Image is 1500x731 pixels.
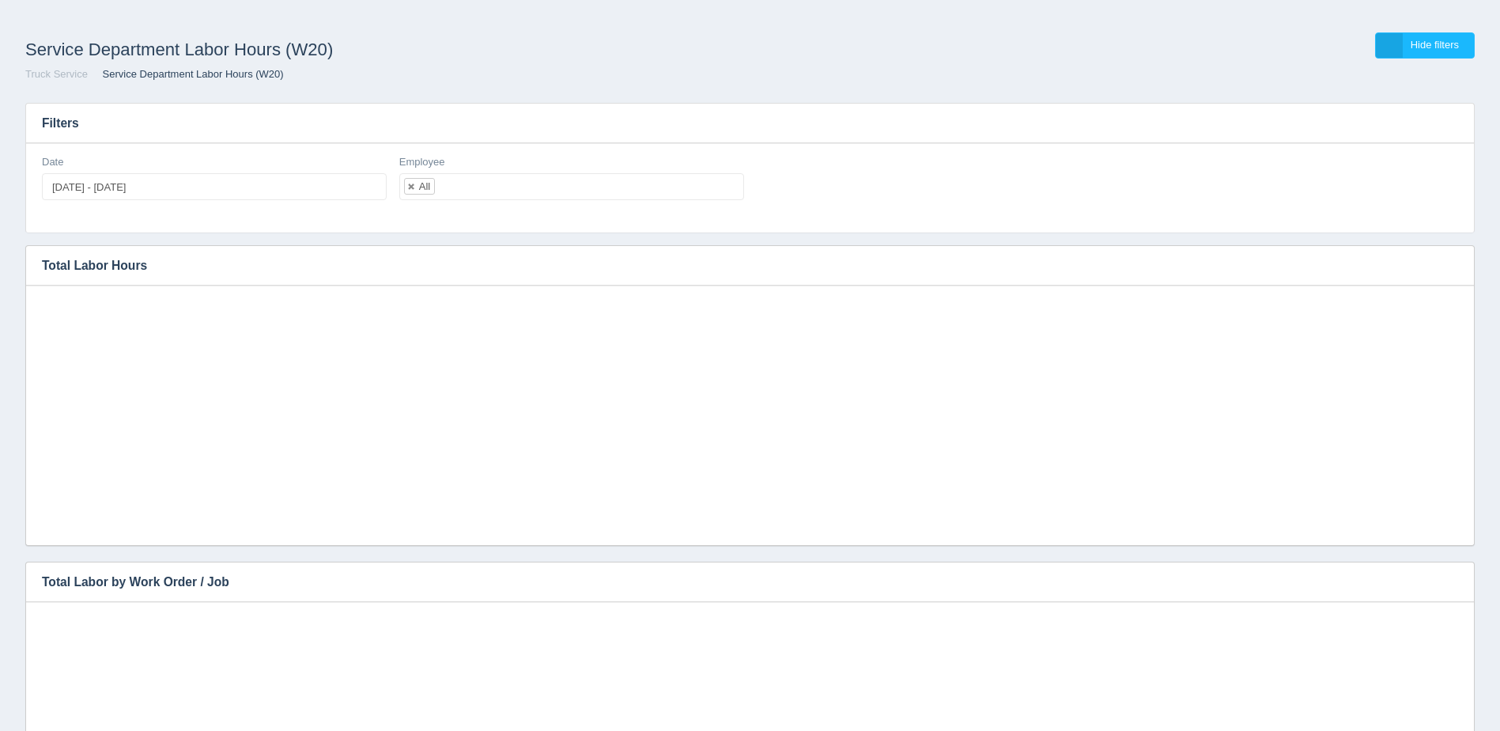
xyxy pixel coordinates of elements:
[26,562,1450,602] h3: Total Labor by Work Order / Job
[42,155,63,170] label: Date
[1375,32,1475,59] a: Hide filters
[1411,39,1459,51] span: Hide filters
[91,67,284,82] li: Service Department Labor Hours (W20)
[419,181,430,191] div: All
[26,104,1474,143] h3: Filters
[25,68,88,80] a: Truck Service
[399,155,445,170] label: Employee
[25,32,750,67] h1: Service Department Labor Hours (W20)
[26,246,1450,286] h3: Total Labor Hours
